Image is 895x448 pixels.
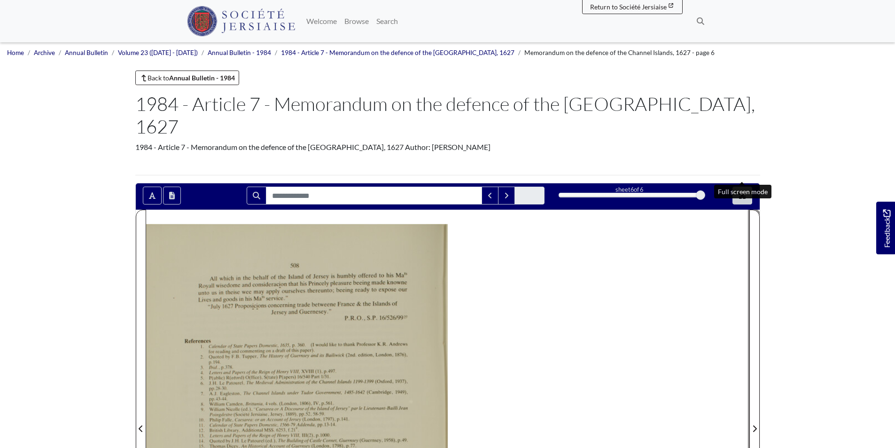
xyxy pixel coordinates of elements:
[163,187,181,204] button: Open transcription window
[135,93,760,138] h1: 1984 - Article 7 - Memorandum on the defence of the [GEOGRAPHIC_DATA], 1627
[187,4,296,39] a: Société Jersiaise logo
[65,49,108,56] a: Annual Bulletin
[341,12,373,31] a: Browse
[208,49,271,56] a: Annual Bulletin - 1984
[303,12,341,31] a: Welcome
[281,49,514,56] a: 1984 - Article 7 - Memorandum on the defence of the [GEOGRAPHIC_DATA], 1627
[590,3,667,11] span: Return to Société Jersiaise
[373,12,402,31] a: Search
[482,187,498,204] button: Previous Match
[247,187,266,204] button: Search
[524,49,715,56] span: Memorandum on the defence of the Channel Islands, 1627 - page 6
[876,202,895,254] a: Would you like to provide feedback?
[135,71,240,85] a: Back toAnnual Bulletin - 1984
[498,187,515,204] button: Next Match
[135,141,760,153] div: 1984 - Article 7 - Memorandum on the defence of the [GEOGRAPHIC_DATA], 1627 Author: [PERSON_NAME]
[187,6,296,36] img: Société Jersiaise
[7,49,24,56] a: Home
[881,209,892,247] span: Feedback
[118,49,198,56] a: Volume 23 ([DATE] - [DATE])
[266,187,482,204] input: Search for
[169,74,235,82] strong: Annual Bulletin - 1984
[630,186,634,193] span: 6
[34,49,55,56] a: Archive
[143,187,162,204] button: Toggle text selection (Alt+T)
[559,185,700,194] div: sheet of 6
[714,185,771,198] div: Full screen mode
